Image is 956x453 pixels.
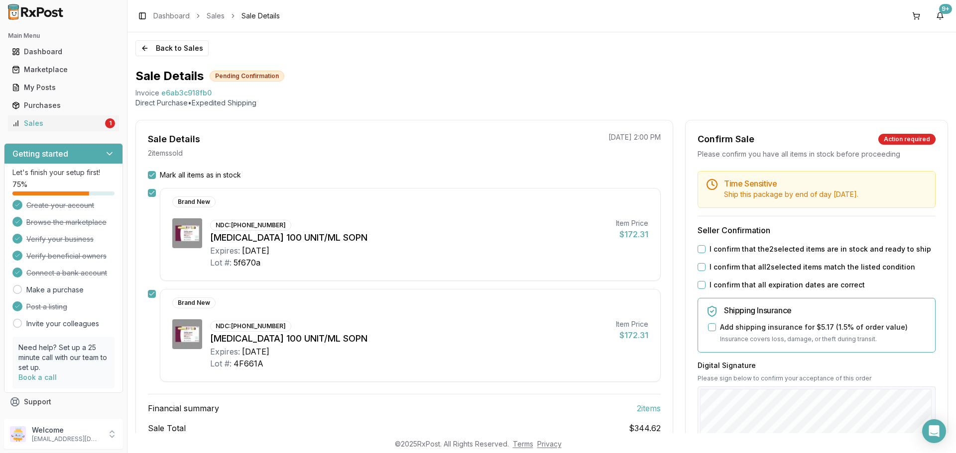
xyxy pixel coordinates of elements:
a: Book a call [18,373,57,381]
h3: Getting started [12,148,68,160]
button: Marketplace [4,62,123,78]
button: Purchases [4,97,123,113]
img: RxPost Logo [4,4,68,20]
div: [DATE] [242,245,269,257]
p: 2 item s sold [148,148,183,158]
span: 2 item s [637,402,661,414]
button: Support [4,393,123,411]
div: Invoice [135,88,159,98]
span: Post a listing [26,302,67,312]
p: Need help? Set up a 25 minute call with our team to set up. [18,343,109,372]
a: Terms [513,440,533,448]
div: Marketplace [12,65,115,75]
p: Please sign below to confirm your acceptance of this order [698,374,936,382]
nav: breadcrumb [153,11,280,21]
span: 75 % [12,180,27,189]
div: Brand New [172,196,216,207]
h2: Main Menu [8,32,119,40]
div: Expires: [210,346,240,358]
p: Welcome [32,425,101,435]
a: Sales1 [8,114,119,132]
div: Lot #: [210,358,232,369]
div: NDC: [PHONE_NUMBER] [210,220,291,231]
span: Create your account [26,200,94,210]
button: Sales1 [4,115,123,131]
div: Item Price [616,218,648,228]
h3: Digital Signature [698,361,936,370]
span: Sale Total [148,422,186,434]
div: Purchases [12,100,115,110]
div: Sale Details [148,132,200,146]
label: I confirm that all expiration dates are correct [710,280,865,290]
span: Connect a bank account [26,268,107,278]
p: Direct Purchase • Expedited Shipping [135,98,948,108]
a: Dashboard [153,11,190,21]
button: 9+ [932,8,948,24]
div: $172.31 [616,228,648,240]
a: Privacy [537,440,562,448]
p: [EMAIL_ADDRESS][DOMAIN_NAME] [32,435,101,443]
div: Pending Confirmation [210,71,284,82]
a: Invite your colleagues [26,319,99,329]
h5: Shipping Insurance [724,306,927,314]
div: Open Intercom Messenger [922,419,946,443]
a: Make a purchase [26,285,84,295]
h3: Seller Confirmation [698,224,936,236]
div: Please confirm you have all items in stock before proceeding [698,149,936,159]
a: Sales [207,11,225,21]
span: Verify beneficial owners [26,251,107,261]
img: Admelog SoloStar 100 UNIT/ML SOPN [172,218,202,248]
img: User avatar [10,426,26,442]
div: NDC: [PHONE_NUMBER] [210,321,291,332]
span: Feedback [24,415,58,425]
button: Dashboard [4,44,123,60]
span: e6ab3c918fb0 [161,88,212,98]
a: Marketplace [8,61,119,79]
p: Insurance covers loss, damage, or theft during transit. [720,334,927,344]
label: Add shipping insurance for $5.17 ( 1.5 % of order value) [720,322,908,332]
button: Back to Sales [135,40,209,56]
div: Confirm Sale [698,132,754,146]
p: [DATE] 2:00 PM [608,132,661,142]
a: Purchases [8,96,119,114]
label: Mark all items as in stock [160,170,241,180]
div: Brand New [172,297,216,308]
div: 9+ [939,4,952,14]
div: Lot #: [210,257,232,269]
a: Dashboard [8,43,119,61]
div: [MEDICAL_DATA] 100 UNIT/ML SOPN [210,231,608,245]
div: 5f670a [234,257,260,269]
img: Admelog SoloStar 100 UNIT/ML SOPN [172,319,202,349]
label: I confirm that all 2 selected items match the listed condition [710,262,915,272]
div: $172.31 [616,329,648,341]
a: My Posts [8,79,119,96]
label: I confirm that the 2 selected items are in stock and ready to ship [710,244,931,254]
span: Sale Details [241,11,280,21]
span: Browse the marketplace [26,217,107,227]
div: Item Price [616,319,648,329]
span: Ship this package by end of day [DATE] . [724,190,858,198]
div: 4F661A [234,358,263,369]
button: My Posts [4,80,123,95]
h1: Sale Details [135,68,204,84]
span: $344.62 [629,422,661,434]
div: Dashboard [12,47,115,57]
button: Feedback [4,411,123,429]
div: Sales [12,118,103,128]
div: My Posts [12,83,115,92]
div: Expires: [210,245,240,257]
div: Action required [878,134,936,145]
div: [MEDICAL_DATA] 100 UNIT/ML SOPN [210,332,608,346]
div: [DATE] [242,346,269,358]
span: Verify your business [26,234,94,244]
div: 1 [105,118,115,128]
p: Let's finish your setup first! [12,168,115,178]
span: Financial summary [148,402,219,414]
h5: Time Sensitive [724,180,927,187]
